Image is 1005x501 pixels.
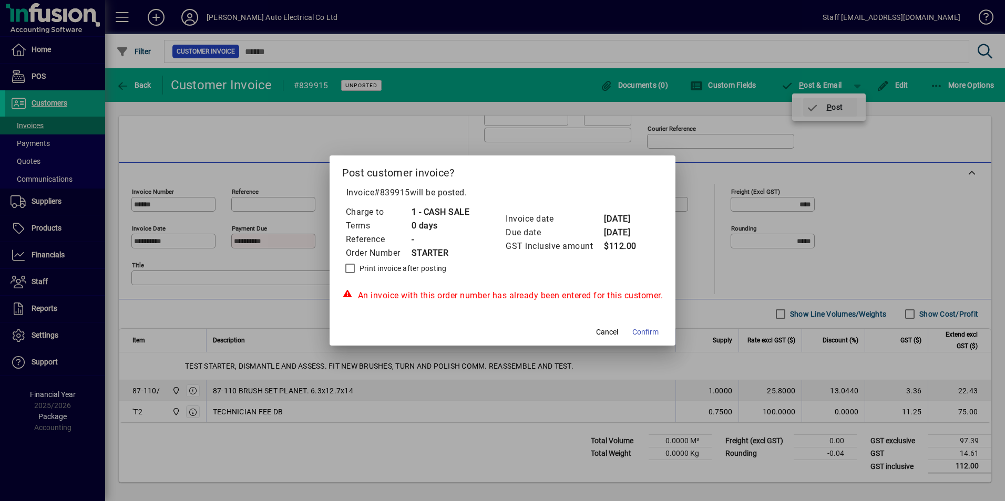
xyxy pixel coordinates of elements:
td: Terms [345,219,411,233]
p: Invoice will be posted . [342,186,663,199]
label: Print invoice after posting [357,263,447,274]
button: Confirm [628,322,663,341]
span: #839915 [374,187,410,197]
span: Confirm [632,327,659,338]
h2: Post customer invoice? [330,155,676,186]
td: Due date [505,226,603,239]
div: An invoice with this order number has already been entered for this customer. [342,289,663,302]
td: - [411,233,470,246]
td: GST inclusive amount [505,239,603,253]
td: 1 - CASH SALE [411,205,470,219]
button: Cancel [590,322,624,341]
td: $112.00 [603,239,645,253]
td: [DATE] [603,226,645,239]
td: Reference [345,233,411,246]
td: STARTER [411,246,470,260]
td: Order Number [345,246,411,260]
td: Charge to [345,205,411,219]
span: Cancel [596,327,618,338]
td: [DATE] [603,212,645,226]
td: 0 days [411,219,470,233]
td: Invoice date [505,212,603,226]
